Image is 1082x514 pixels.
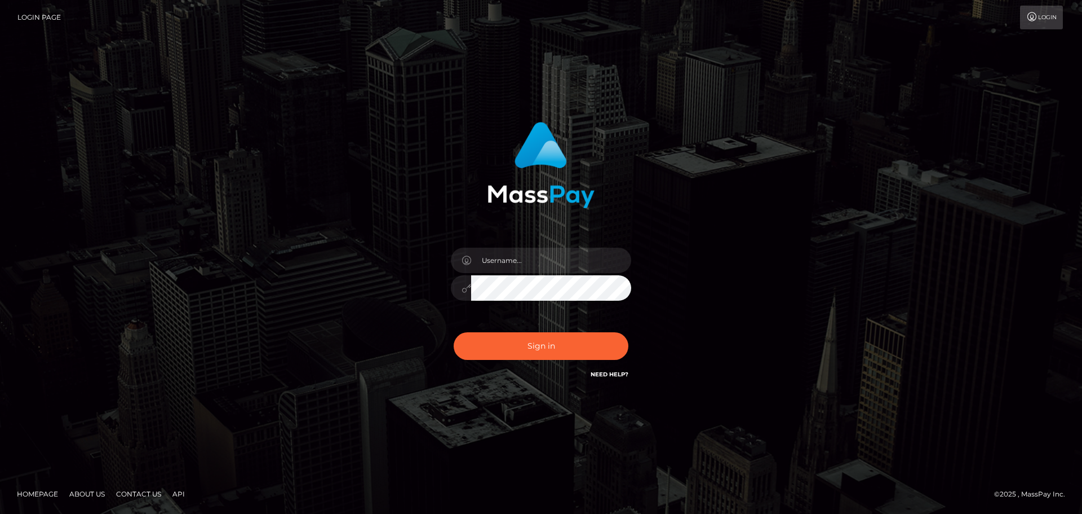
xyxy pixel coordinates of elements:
[471,248,631,273] input: Username...
[454,332,628,360] button: Sign in
[112,485,166,503] a: Contact Us
[12,485,63,503] a: Homepage
[17,6,61,29] a: Login Page
[591,371,628,378] a: Need Help?
[994,488,1074,500] div: © 2025 , MassPay Inc.
[1020,6,1063,29] a: Login
[168,485,189,503] a: API
[487,122,595,208] img: MassPay Login
[65,485,109,503] a: About Us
